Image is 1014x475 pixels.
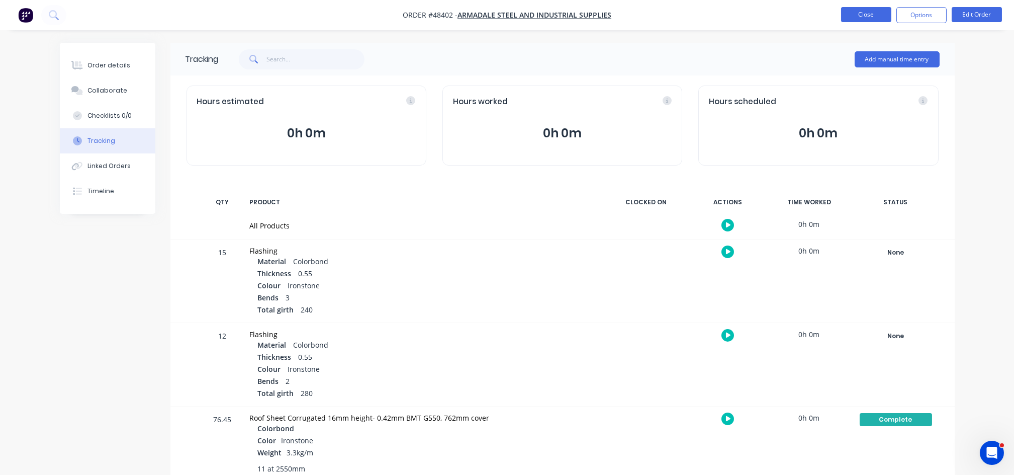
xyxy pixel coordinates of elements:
[258,435,276,446] span: Color
[258,447,282,458] span: Weight
[250,246,597,256] div: Flashing
[690,192,766,213] div: ACTIONS
[87,162,131,171] div: Linked Orders
[841,7,891,22] button: Close
[87,136,115,145] div: Tracking
[250,220,597,231] div: All Products
[709,124,928,143] button: 0h 0m
[859,329,933,343] button: None
[772,407,847,429] div: 0h 0m
[258,376,279,386] span: Bends
[60,153,155,179] button: Linked Orders
[860,246,932,259] div: None
[772,323,847,346] div: 0h 0m
[60,103,155,128] button: Checklists 0/0
[197,124,416,143] button: 0h 0m
[258,352,292,362] span: Thickness
[258,352,597,364] div: 0.55
[772,240,847,262] div: 0h 0m
[457,11,611,20] a: Armadale steel and Industrial Supplies
[772,213,847,235] div: 0h 0m
[258,256,287,267] span: Material
[258,256,597,268] div: Colorbond
[403,11,457,20] span: Order #48402 -
[250,413,597,423] div: Roof Sheet Corrugated 16mm height- 0.42mm BMT G550, 762mm cover
[258,388,294,399] span: Total girth
[266,49,364,69] input: Search...
[186,53,219,65] div: Tracking
[87,86,127,95] div: Collaborate
[87,187,114,196] div: Timeline
[258,280,597,292] div: Ironstone
[853,192,939,213] div: STATUS
[258,364,597,376] div: Ironstone
[453,124,672,143] button: 0h 0m
[709,96,776,108] span: Hours scheduled
[860,330,932,343] div: None
[60,179,155,204] button: Timeline
[859,413,933,427] button: Complete
[896,7,947,23] button: Options
[859,246,933,260] button: None
[282,436,314,445] span: Ironstone
[244,192,603,213] div: PRODUCT
[287,448,314,457] span: 3.3kg/m
[258,388,597,400] div: 280
[258,376,597,388] div: 2
[208,192,238,213] div: QTY
[980,441,1004,465] iframe: Intercom live chat
[952,7,1002,22] button: Edit Order
[258,292,279,303] span: Bends
[772,192,847,213] div: TIME WORKED
[258,423,295,434] span: Colorbond
[18,8,33,23] img: Factory
[258,268,292,279] span: Thickness
[60,53,155,78] button: Order details
[250,329,597,340] div: Flashing
[258,304,597,316] div: 240
[208,325,238,406] div: 12
[258,364,281,374] span: Colour
[855,51,940,67] button: Add manual time entry
[258,292,597,304] div: 3
[87,61,130,70] div: Order details
[258,304,294,315] span: Total girth
[258,280,281,291] span: Colour
[208,241,238,323] div: 15
[609,192,684,213] div: CLOCKED ON
[60,128,155,153] button: Tracking
[860,413,932,426] div: Complete
[258,340,287,350] span: Material
[60,78,155,103] button: Collaborate
[258,268,597,280] div: 0.55
[258,463,306,474] span: 11 at 2550mm
[258,340,597,352] div: Colorbond
[87,111,132,120] div: Checklists 0/0
[197,96,264,108] span: Hours estimated
[453,96,508,108] span: Hours worked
